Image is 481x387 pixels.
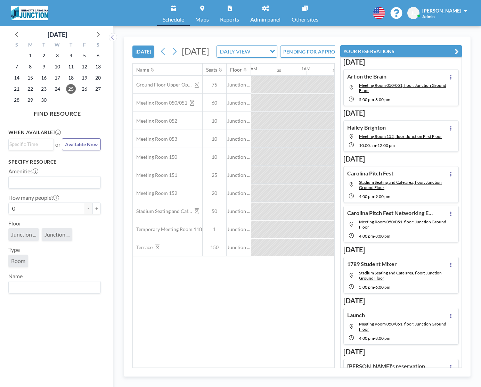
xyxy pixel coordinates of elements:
[375,194,390,199] span: 9:00 PM
[133,136,177,142] span: Meeting Room 053
[203,172,226,178] span: 25
[359,97,374,102] span: 5:00 PM
[218,47,252,56] span: DAILY VIEW
[227,118,251,124] span: Junction ...
[411,10,416,16] span: JL
[359,321,446,332] span: Meeting Room 050/051, floor: Junction Ground Floor
[422,14,435,19] span: Admin
[25,62,35,72] span: Monday, September 8, 2025
[136,67,149,73] div: Name
[8,246,20,253] label: Type
[92,203,101,214] button: +
[422,8,461,14] span: [PERSON_NAME]
[66,62,76,72] span: Thursday, September 11, 2025
[347,209,434,216] h4: Carolina Pitch Fest Networking Event
[133,226,202,232] span: Temporary Meeting Room 118
[51,41,64,50] div: W
[52,84,62,94] span: Wednesday, September 24, 2025
[133,208,192,214] span: Stadium Seating and Cafe area
[343,58,459,66] h3: [DATE]
[133,100,187,106] span: Meeting Room 050/051
[12,84,22,94] span: Sunday, September 21, 2025
[25,84,35,94] span: Monday, September 22, 2025
[133,154,177,160] span: Meeting Room 150
[55,141,60,148] span: or
[203,136,226,142] span: 10
[375,233,390,239] span: 8:00 PM
[375,97,390,102] span: 8:00 PM
[78,41,91,50] div: F
[132,46,154,58] button: [DATE]
[343,347,459,356] h3: [DATE]
[9,140,50,148] input: Search for option
[227,154,251,160] span: Junction ...
[227,226,251,232] span: Junction ...
[374,233,375,239] span: -
[25,73,35,83] span: Monday, September 15, 2025
[25,51,35,60] span: Monday, September 1, 2025
[8,168,38,175] label: Amenities
[24,41,37,50] div: M
[343,109,459,117] h3: [DATE]
[217,46,277,57] div: Search for option
[343,296,459,305] h3: [DATE]
[64,41,78,50] div: T
[203,226,226,232] span: 1
[80,73,89,83] span: Friday, September 19, 2025
[80,84,89,94] span: Friday, September 26, 2025
[203,100,226,106] span: 60
[39,84,49,94] span: Tuesday, September 23, 2025
[9,139,54,149] div: Search for option
[66,73,76,83] span: Thursday, September 18, 2025
[62,138,101,150] button: Available Now
[347,124,386,131] h4: Hailey Brighton
[133,190,177,196] span: Meeting Room 152
[359,285,374,290] span: 5:00 PM
[227,82,251,88] span: Junction ...
[80,62,89,72] span: Friday, September 12, 2025
[280,46,358,58] button: PENDING FOR APPROVAL
[250,17,280,22] span: Admin panel
[347,73,386,80] h4: Art on the Brain
[301,66,310,71] div: 1AM
[359,194,374,199] span: 4:00 PM
[25,95,35,105] span: Monday, September 29, 2025
[359,219,446,230] span: Meeting Room 050/051, floor: Junction Ground Floor
[347,312,365,319] h4: Launch
[91,41,105,50] div: S
[11,257,25,264] span: Room
[8,194,59,201] label: How many people?
[374,285,375,290] span: -
[227,100,251,106] span: Junction ...
[227,172,251,178] span: Junction ...
[359,180,442,190] span: Stadium Seating and Cafe area, floor: Junction Ground Floor
[133,82,192,88] span: Ground Floor Upper Open Area
[12,95,22,105] span: Sunday, September 28, 2025
[39,95,49,105] span: Tuesday, September 30, 2025
[66,84,76,94] span: Thursday, September 25, 2025
[133,172,177,178] span: Meeting Room 151
[39,51,49,60] span: Tuesday, September 2, 2025
[246,66,257,71] div: 12AM
[220,17,239,22] span: Reports
[93,73,103,83] span: Saturday, September 20, 2025
[206,67,217,73] div: Seats
[292,17,318,22] span: Other sites
[333,68,337,73] div: 30
[277,68,281,73] div: 30
[80,51,89,60] span: Friday, September 5, 2025
[182,46,209,56] span: [DATE]
[347,363,425,370] h4: [PERSON_NAME]'s reservation
[44,231,70,238] span: Junction ...
[39,62,49,72] span: Tuesday, September 9, 2025
[9,178,97,187] input: Search for option
[377,143,395,148] span: 12:00 PM
[203,154,226,160] span: 10
[375,336,390,341] span: 8:00 PM
[374,194,375,199] span: -
[12,62,22,72] span: Sunday, September 7, 2025
[343,155,459,163] h3: [DATE]
[340,45,462,57] button: YOUR RESERVATIONS
[133,118,177,124] span: Meeting Room 052
[203,244,226,250] span: 150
